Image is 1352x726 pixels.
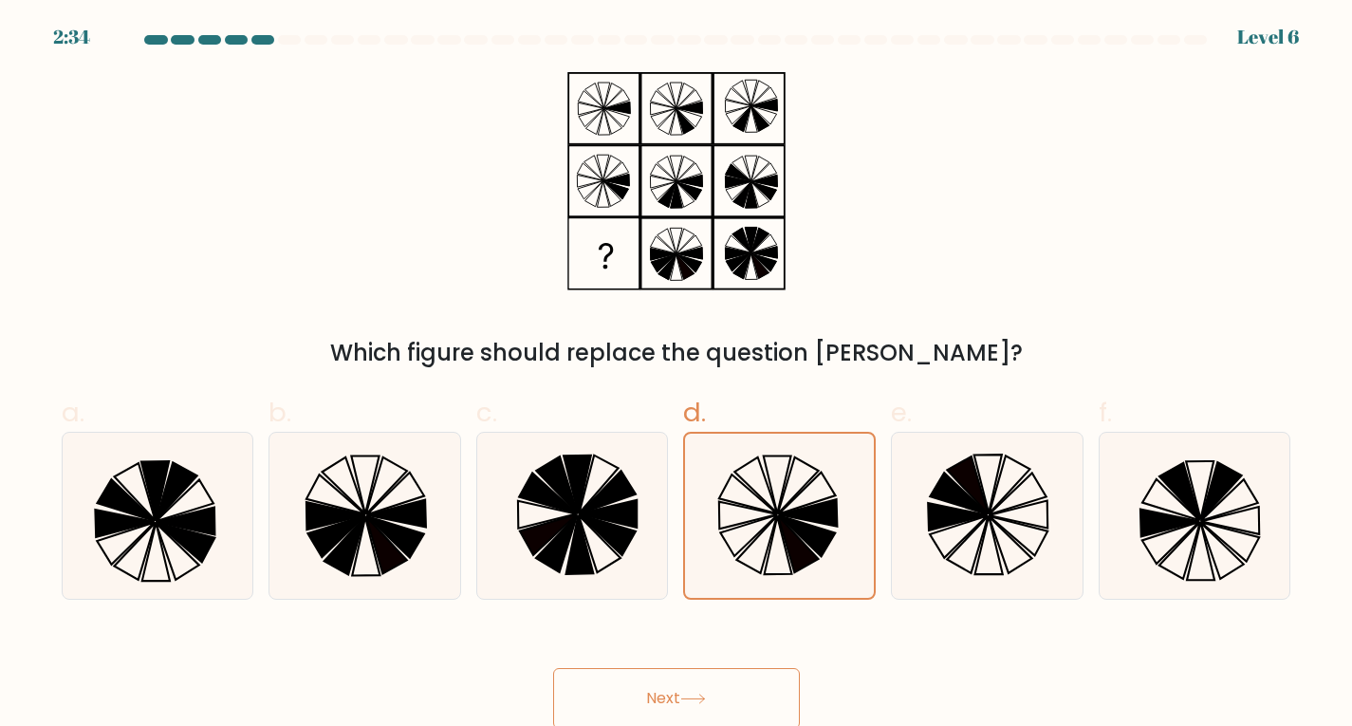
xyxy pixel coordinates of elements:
[1237,23,1299,51] div: Level 6
[269,394,291,431] span: b.
[62,394,84,431] span: a.
[476,394,497,431] span: c.
[73,336,1280,370] div: Which figure should replace the question [PERSON_NAME]?
[53,23,90,51] div: 2:34
[1099,394,1112,431] span: f.
[891,394,912,431] span: e.
[683,394,706,431] span: d.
